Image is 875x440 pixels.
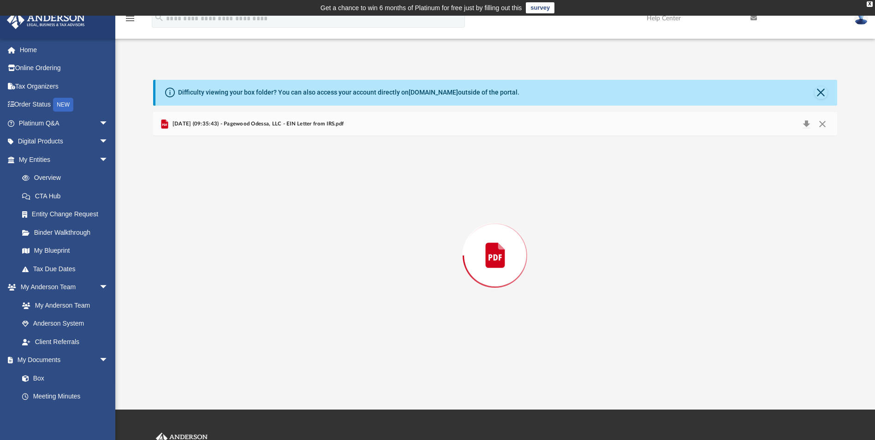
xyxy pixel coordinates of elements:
img: Anderson Advisors Platinum Portal [4,11,88,29]
a: Order StatusNEW [6,95,122,114]
div: Preview [153,112,837,375]
span: arrow_drop_down [99,132,118,151]
a: My Anderson Teamarrow_drop_down [6,278,118,297]
i: search [154,12,164,23]
a: Forms Library [13,405,113,424]
i: menu [125,13,136,24]
span: arrow_drop_down [99,351,118,370]
a: Entity Change Request [13,205,122,224]
button: Close [815,86,827,99]
a: My Blueprint [13,242,118,260]
span: arrow_drop_down [99,150,118,169]
a: Tax Due Dates [13,260,122,278]
a: Box [13,369,113,387]
a: Overview [13,169,122,187]
a: Platinum Q&Aarrow_drop_down [6,114,122,132]
a: Tax Organizers [6,77,122,95]
a: CTA Hub [13,187,122,205]
a: My Anderson Team [13,296,113,315]
a: My Documentsarrow_drop_down [6,351,118,369]
a: survey [526,2,554,13]
button: Download [798,118,815,131]
a: Meeting Minutes [13,387,118,406]
div: close [867,1,873,7]
div: Difficulty viewing your box folder? You can also access your account directly on outside of the p... [178,88,519,97]
a: Online Ordering [6,59,122,77]
a: Binder Walkthrough [13,223,122,242]
a: Digital Productsarrow_drop_down [6,132,122,151]
button: Close [814,118,831,131]
a: Home [6,41,122,59]
a: Anderson System [13,315,118,333]
span: [DATE] (09:35:43) - Pagewood Odessa, LLC - EIN Letter from IRS.pdf [170,120,344,128]
div: NEW [53,98,73,112]
span: arrow_drop_down [99,114,118,133]
span: arrow_drop_down [99,278,118,297]
a: My Entitiesarrow_drop_down [6,150,122,169]
a: [DOMAIN_NAME] [409,89,458,96]
a: Client Referrals [13,333,118,351]
div: Get a chance to win 6 months of Platinum for free just by filling out this [321,2,522,13]
img: User Pic [854,12,868,25]
a: menu [125,18,136,24]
